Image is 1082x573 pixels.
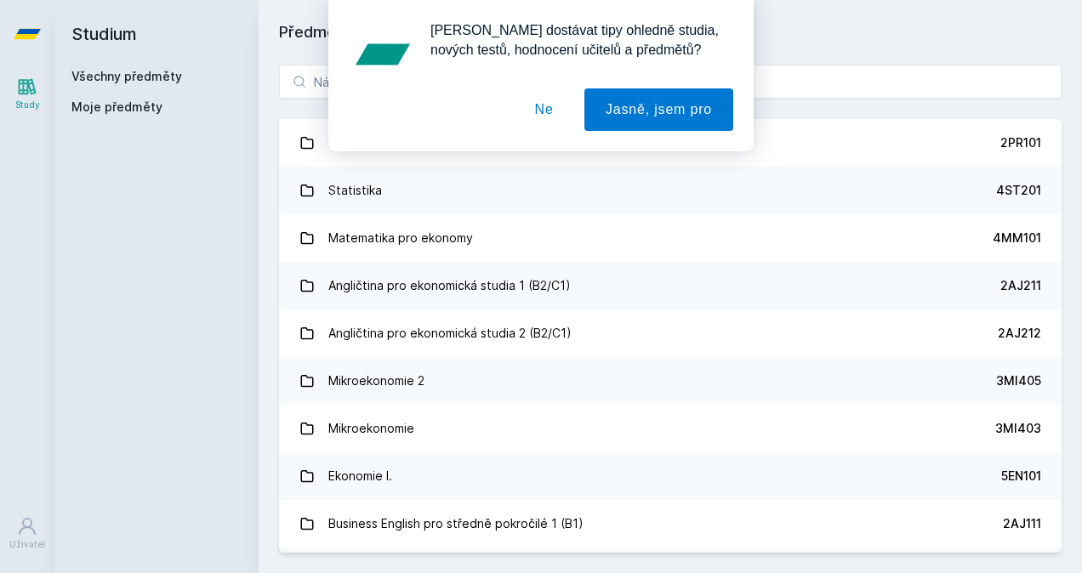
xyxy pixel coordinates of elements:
a: Business English pro středně pokročilé 1 (B1) 2AJ111 [279,500,1062,547]
img: notification icon [349,20,417,88]
div: 3MI403 [995,420,1041,437]
div: Business English pro středně pokročilé 1 (B1) [328,507,584,541]
div: Statistika [328,173,382,207]
div: 5EN101 [1001,468,1041,485]
div: 4MM101 [993,230,1041,247]
div: Matematika pro ekonomy [328,221,473,255]
div: 4ST201 [996,182,1041,199]
a: Statistika 4ST201 [279,167,1062,214]
div: 3MI405 [996,372,1041,389]
div: Angličtina pro ekonomická studia 1 (B2/C1) [328,269,571,303]
button: Ne [514,88,575,131]
div: [PERSON_NAME] dostávat tipy ohledně studia, nových testů, hodnocení učitelů a předmětů? [417,20,733,60]
a: Mikroekonomie 3MI403 [279,405,1062,452]
a: Mikroekonomie 2 3MI405 [279,357,1062,405]
div: Mikroekonomie 2 [328,364,424,398]
a: Angličtina pro ekonomická studia 1 (B2/C1) 2AJ211 [279,262,1062,309]
button: Jasně, jsem pro [584,88,733,131]
div: Angličtina pro ekonomická studia 2 (B2/C1) [328,316,572,350]
div: 2AJ111 [1003,515,1041,532]
a: Uživatel [3,508,51,559]
div: 2AJ211 [1000,277,1041,294]
div: Mikroekonomie [328,411,414,445]
a: Matematika pro ekonomy 4MM101 [279,214,1062,262]
div: Uživatel [9,538,45,551]
div: Ekonomie I. [328,459,392,493]
a: Ekonomie I. 5EN101 [279,452,1062,500]
div: 2AJ212 [998,325,1041,342]
a: Angličtina pro ekonomická studia 2 (B2/C1) 2AJ212 [279,309,1062,357]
